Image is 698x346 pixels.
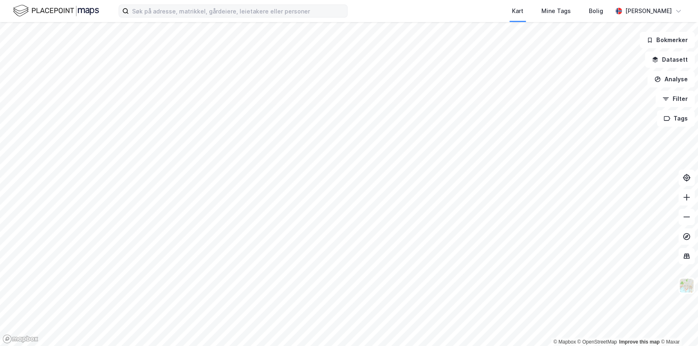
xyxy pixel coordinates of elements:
div: Mine Tags [541,6,571,16]
div: Bolig [589,6,603,16]
iframe: Chat Widget [657,307,698,346]
div: Kart [512,6,523,16]
input: Søk på adresse, matrikkel, gårdeiere, leietakere eller personer [129,5,347,17]
img: logo.f888ab2527a4732fd821a326f86c7f29.svg [13,4,99,18]
div: [PERSON_NAME] [625,6,672,16]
